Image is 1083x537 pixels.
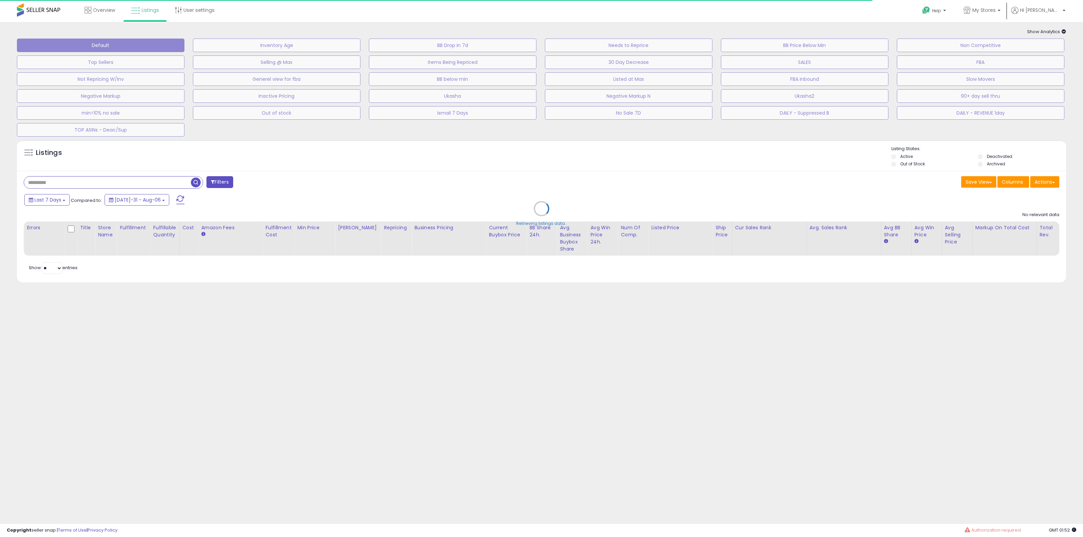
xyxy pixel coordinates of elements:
span: Listings [141,7,159,14]
button: 90+ day sell thru [897,89,1064,103]
button: FBA [897,55,1064,69]
span: Help [932,8,941,14]
span: My Stores [972,7,996,14]
button: BB Price Below Min [721,39,888,52]
button: No Sale 7D [545,106,712,120]
span: Hi [PERSON_NAME] [1020,7,1061,14]
button: Ukasha2 [721,89,888,103]
button: BB Drop in 7d [369,39,536,52]
button: Top Sellers [17,55,184,69]
button: TOP ASINs - Deac/Sup [17,123,184,137]
button: Selling @ Max [193,55,360,69]
button: DAILY - Suppressed B [721,106,888,120]
button: min>10% no sale [17,106,184,120]
span: Show Analytics [1027,28,1066,35]
a: Hi [PERSON_NAME] [1011,7,1065,22]
button: Negative Markup N [545,89,712,103]
button: 30 Day Decrease [545,55,712,69]
span: Overview [93,7,115,14]
button: Not Repricing W/Inv [17,72,184,86]
button: Ismail 7 Days [369,106,536,120]
button: Out of stock [193,106,360,120]
button: Non Competitive [897,39,1064,52]
button: SALES [721,55,888,69]
button: BB below min [369,72,536,86]
button: Needs to Reprice [545,39,712,52]
div: Retrieving listings data.. [516,220,567,227]
button: DAILY - REVENUE 1day [897,106,1064,120]
button: Inventory Age [193,39,360,52]
button: Negative Markup [17,89,184,103]
button: Generel view for fba [193,72,360,86]
button: Listed at Max [545,72,712,86]
button: Default [17,39,184,52]
button: Ukasha [369,89,536,103]
button: Slow Movers [897,72,1064,86]
a: Help [917,1,953,22]
button: Inactive Pricing [193,89,360,103]
button: Items Being Repriced [369,55,536,69]
i: Get Help [922,6,930,15]
button: FBA Inbound [721,72,888,86]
